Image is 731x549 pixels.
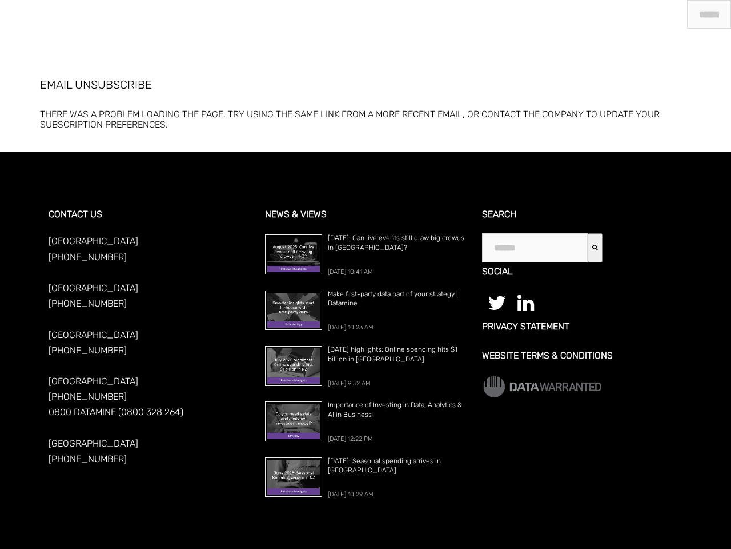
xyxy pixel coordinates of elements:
button: Search [588,233,603,262]
a: Contact Us [624,2,661,15]
p: [PHONE_NUMBER] [49,451,249,467]
img: July 2025 highlights: Online spending hits $1 billion in New Zealand [265,346,322,386]
input: This is a search field with an auto-suggest feature attached. [482,233,588,262]
img: June 2025: Seasonal spending arrives in New Zealand [265,457,322,498]
p: [PHONE_NUMBER] [49,389,249,404]
img: Make first-party data part of your strategy | Datamine [265,291,322,331]
p: [GEOGRAPHIC_DATA] [49,436,249,451]
span: [DATE]: Seasonal spending arrives in [GEOGRAPHIC_DATA] [328,457,441,475]
p: [GEOGRAPHIC_DATA] [PHONE_NUMBER] [49,233,249,264]
a: About Us [372,2,403,15]
span: Make first-party data part of your strategy | Datamine [328,290,458,308]
a: Website Terms & Conditions [482,351,682,361]
p: [GEOGRAPHIC_DATA] [49,327,249,343]
a: What We Do [419,2,458,15]
p: [GEOGRAPHIC_DATA] [49,373,249,389]
p: 0800 DATAMINE (0800 328 264) [49,404,249,420]
h3: CONTACT US [49,209,249,233]
h3: There was a problem loading the page. Try using the same link from a more recent email, or contac... [40,109,691,129]
a: Resources [532,2,567,15]
span: [DATE] 10:29 AM [328,491,373,498]
a: Our Projects [474,2,516,15]
p: [PHONE_NUMBER] [49,296,249,311]
a: [DATE]: Seasonal spending arrives in [GEOGRAPHIC_DATA] [328,456,465,476]
span: Privacy Statement [482,321,569,332]
a: [DATE] highlights: Online spending hits $1 billion in [GEOGRAPHIC_DATA] [328,345,465,364]
img: Data Warranted [482,375,603,399]
p: [GEOGRAPHIC_DATA] [49,280,249,296]
p: [PHONE_NUMBER] [49,343,249,358]
a: Make first-party data part of your strategy | Datamine [328,289,465,309]
span: [DATE] 10:41 AM [328,268,373,276]
img: Importance of Investing in Data, Analytics & AI in Business [265,401,322,441]
a: Join Us [583,2,608,15]
h3: Social [482,266,682,291]
a: [DATE]: Can live events still draw big crowds in [GEOGRAPHIC_DATA]? [328,233,465,253]
h1: Email Unsubscribe [40,78,691,92]
img: August 2025: Can live events still draw big crowds in NZ? [265,234,322,274]
span: [DATE]: Can live events still draw big crowds in [GEOGRAPHIC_DATA]? [328,234,464,252]
span: [DATE] 9:52 AM [328,380,371,387]
span: Website Terms & Conditions [482,350,613,361]
span: [DATE] 12:22 PM [328,435,373,443]
a: Privacy Statement [482,321,682,332]
h3: News & Views [265,209,465,233]
span: Importance of Investing in Data, Analytics & AI in Business [328,401,462,419]
a: Importance of Investing in Data, Analytics & AI in Business [328,400,465,420]
span: [DATE] highlights: Online spending hits $1 billion in [GEOGRAPHIC_DATA] [328,345,457,363]
h3: Search [482,209,682,233]
span: [DATE] 10:23 AM [328,324,373,331]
